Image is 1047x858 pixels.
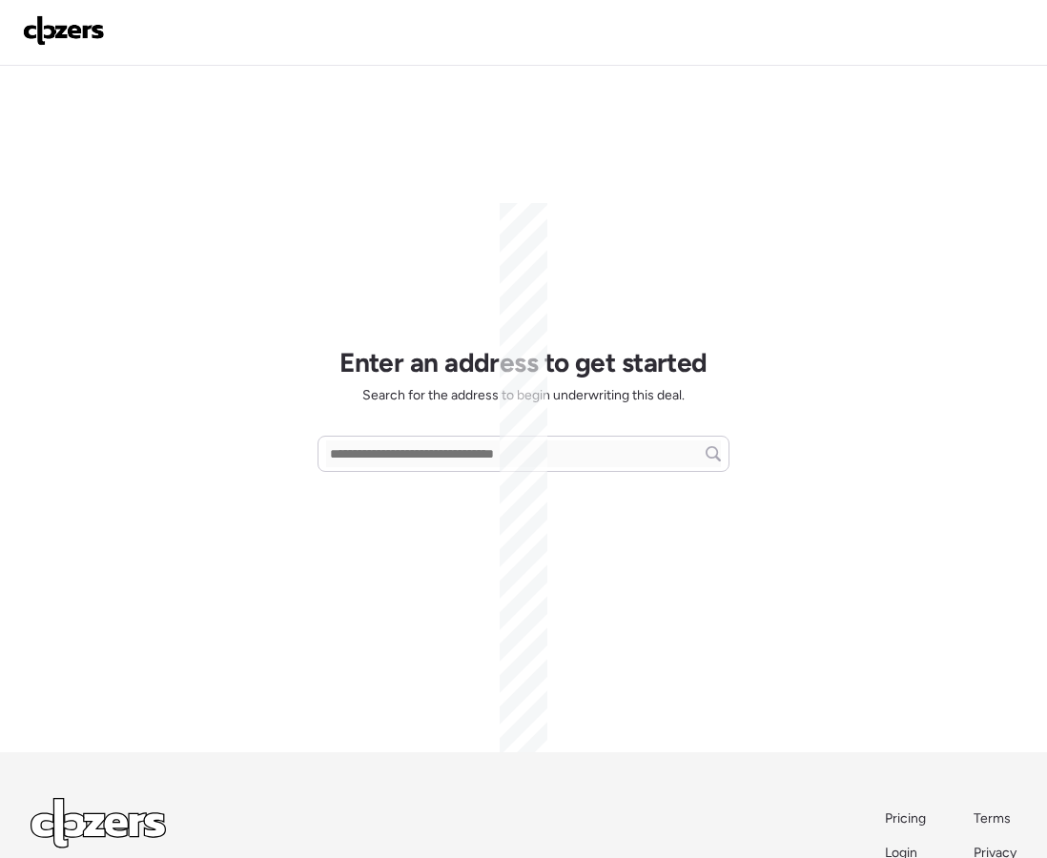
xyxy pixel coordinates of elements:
[339,346,708,378] h1: Enter an address to get started
[885,809,928,828] a: Pricing
[362,386,685,405] span: Search for the address to begin underwriting this deal.
[23,15,105,46] img: Logo
[31,798,166,848] img: Logo Light
[974,810,1011,827] span: Terms
[974,809,1016,828] a: Terms
[885,810,926,827] span: Pricing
